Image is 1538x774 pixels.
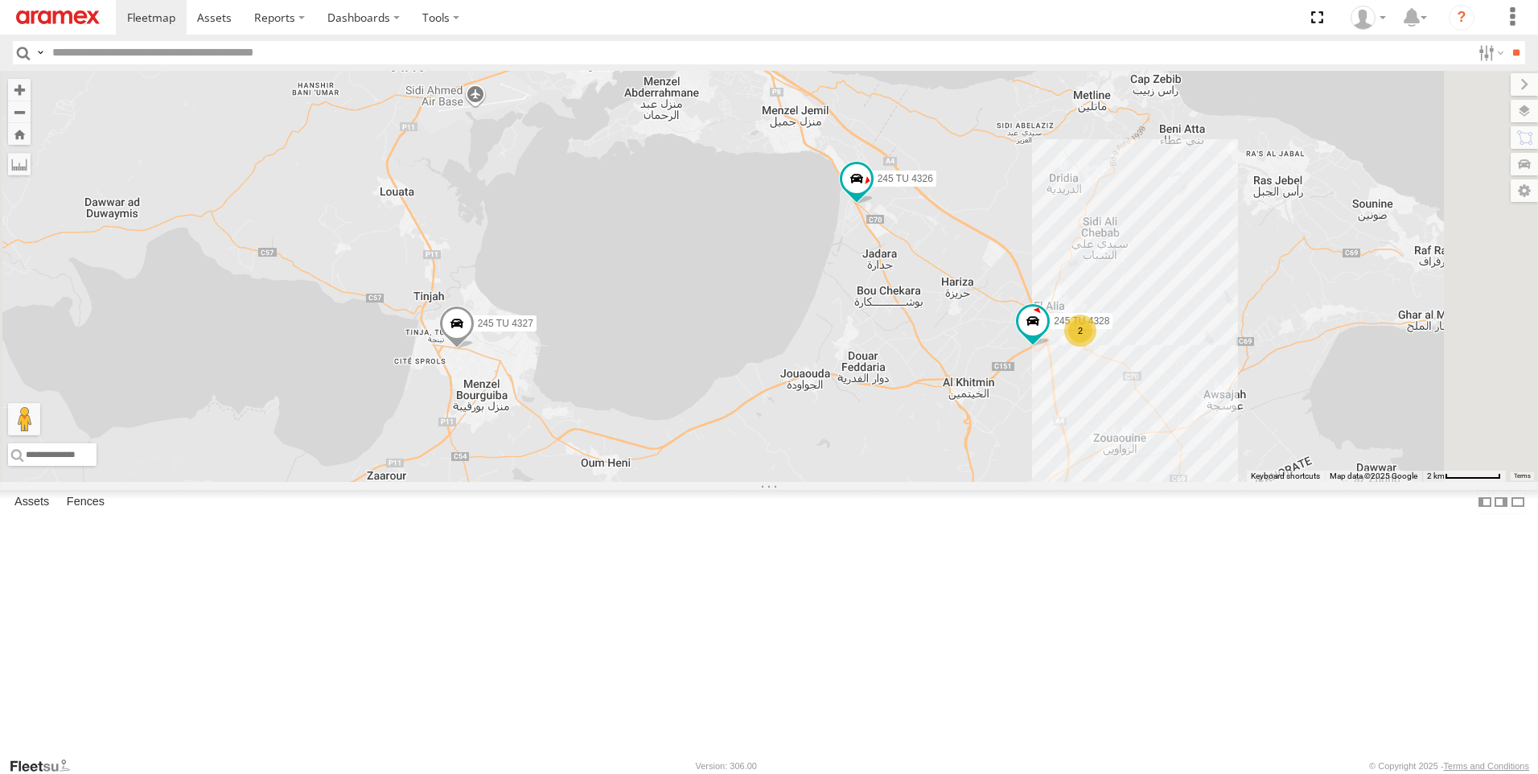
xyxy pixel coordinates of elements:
[1054,315,1109,326] span: 245 TU 4328
[1477,490,1493,513] label: Dock Summary Table to the Left
[1514,473,1531,480] a: Terms (opens in new tab)
[34,41,47,64] label: Search Query
[8,79,31,101] button: Zoom in
[1427,471,1445,480] span: 2 km
[1493,490,1509,513] label: Dock Summary Table to the Right
[9,758,83,774] a: Visit our Website
[696,761,757,771] div: Version: 306.00
[1422,471,1506,482] button: Map Scale: 2 km per 66 pixels
[16,10,100,24] img: aramex-logo.svg
[478,317,533,328] span: 245 TU 4327
[8,153,31,175] label: Measure
[1330,471,1417,480] span: Map data ©2025 Google
[8,403,40,435] button: Drag Pegman onto the map to open Street View
[1345,6,1392,30] div: MohamedHaythem Bouchagfa
[1251,471,1320,482] button: Keyboard shortcuts
[1511,179,1538,202] label: Map Settings
[6,491,57,513] label: Assets
[1444,761,1529,771] a: Terms and Conditions
[59,491,113,513] label: Fences
[878,173,933,184] span: 245 TU 4326
[1369,761,1529,771] div: © Copyright 2025 -
[1064,315,1096,347] div: 2
[8,123,31,145] button: Zoom Home
[8,101,31,123] button: Zoom out
[1472,41,1507,64] label: Search Filter Options
[1510,490,1526,513] label: Hide Summary Table
[1449,5,1474,31] i: ?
